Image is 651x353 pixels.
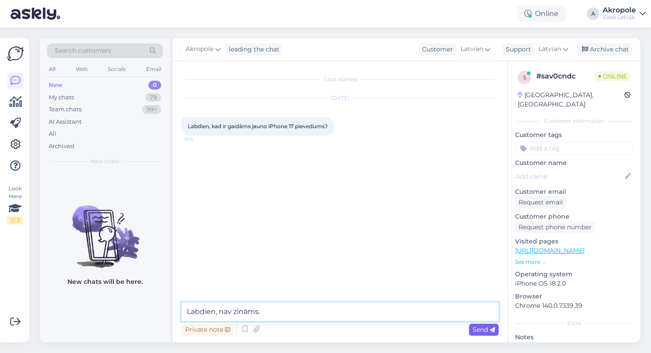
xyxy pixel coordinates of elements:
span: Akropole [186,44,213,54]
div: leading the chat [225,45,279,54]
div: iDeal Latvija [603,14,636,21]
p: New chats will be here. [67,277,143,286]
div: Customer [418,45,453,54]
div: Look Here [7,184,23,224]
p: Notes [515,333,633,342]
div: Web [74,63,89,75]
span: Labdien, kad ir gaidāms jauno iPhone 17 pievedums? [188,123,328,129]
div: New [49,81,62,90]
div: Team chats [49,105,81,114]
a: AkropoleiDeal Latvija [603,7,646,21]
input: Add a tag [515,141,633,155]
span: Online [595,71,631,81]
img: Askly Logo [7,45,24,62]
div: 0 [148,81,161,90]
p: See more ... [515,258,633,266]
div: Support [502,45,531,54]
div: AI Assistant [49,118,81,126]
div: All [49,129,56,138]
p: Customer name [515,158,633,168]
span: 15:11 [184,136,217,143]
div: Email [144,63,163,75]
div: All [47,63,57,75]
a: [URL][DOMAIN_NAME] [515,247,585,255]
span: New chats [91,157,119,165]
span: s [523,74,526,81]
div: Extra [515,319,633,327]
span: Send [473,326,495,333]
div: A [587,8,599,20]
p: Operating system [515,270,633,279]
div: 2 / 3 [7,216,23,224]
div: Request email [515,196,566,208]
input: Add name [515,172,623,181]
div: [DATE] [182,94,499,102]
div: Request phone number [515,221,595,233]
div: Socials [106,63,128,75]
p: Browser [515,292,633,301]
span: Search customers [55,46,111,55]
span: Latvian [539,44,561,54]
div: Online [517,6,566,22]
div: 99+ [142,105,161,114]
span: Latvian [461,44,483,54]
div: Akropole [603,7,636,14]
p: iPhone OS 18.2.0 [515,279,633,288]
div: [GEOGRAPHIC_DATA], [GEOGRAPHIC_DATA] [518,90,624,109]
img: No chats [40,189,170,269]
p: Customer email [515,187,633,196]
div: 79 [145,93,161,102]
textarea: Labdien, nav zināms. [182,302,499,321]
div: Private note [182,324,234,336]
p: Customer tags [515,130,633,140]
p: Chrome 140.0.7339.39 [515,301,633,310]
div: My chats [49,93,74,102]
div: Chat started [182,75,499,83]
div: # sav0cndc [536,71,595,82]
p: Customer phone [515,212,633,221]
div: Archive chat [577,43,632,55]
div: Customer information [515,117,633,125]
p: Visited pages [515,237,633,246]
div: Archived [49,142,74,151]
